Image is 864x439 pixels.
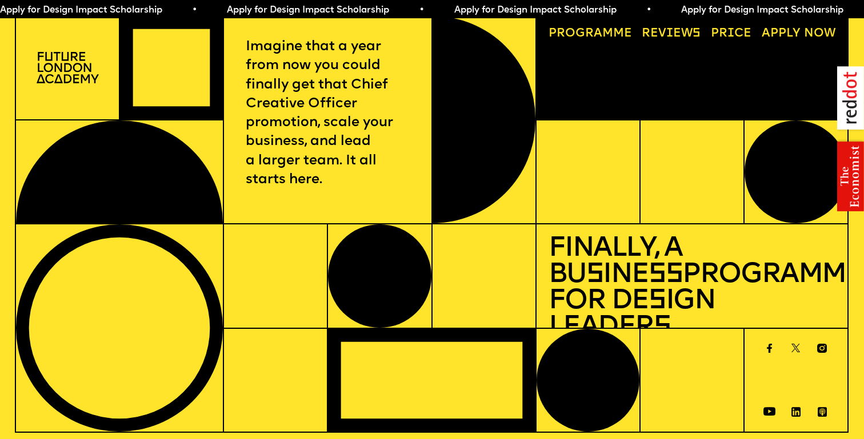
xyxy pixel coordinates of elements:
[416,6,421,15] span: •
[636,22,707,46] a: Reviews
[549,236,835,341] h1: Finally, a Bu ine Programme for De ign Leader
[594,27,602,39] span: a
[762,27,770,39] span: A
[705,22,758,46] a: Price
[755,22,841,46] a: Apply now
[643,6,648,15] span: •
[649,261,682,289] span: ss
[189,6,194,15] span: •
[586,261,603,289] span: s
[246,38,410,190] p: Imagine that a year from now you could finally get that Chief Creative Officer promotion, scale y...
[649,288,666,315] span: s
[542,22,638,46] a: Programme
[654,314,671,341] span: s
